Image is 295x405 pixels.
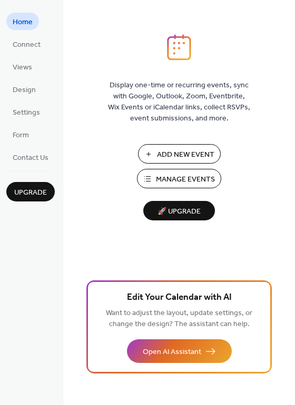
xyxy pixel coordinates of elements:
[14,187,47,198] span: Upgrade
[156,174,215,185] span: Manage Events
[157,149,214,160] span: Add New Event
[13,17,33,28] span: Home
[13,107,40,118] span: Settings
[6,13,39,30] a: Home
[13,39,41,50] span: Connect
[143,201,215,220] button: 🚀 Upgrade
[106,306,252,331] span: Want to adjust the layout, update settings, or change the design? The assistant can help.
[13,62,32,73] span: Views
[127,339,232,363] button: Open AI Assistant
[6,126,35,143] a: Form
[6,103,46,120] a: Settings
[108,80,250,124] span: Display one-time or recurring events, sync with Google, Outlook, Zoom, Eventbrite, Wix Events or ...
[167,34,191,60] img: logo_icon.svg
[143,347,201,358] span: Open AI Assistant
[137,169,221,188] button: Manage Events
[6,182,55,201] button: Upgrade
[13,85,36,96] span: Design
[13,153,48,164] span: Contact Us
[6,35,47,53] a: Connect
[127,290,232,305] span: Edit Your Calendar with AI
[6,58,38,75] a: Views
[138,144,221,164] button: Add New Event
[6,148,55,166] a: Contact Us
[13,130,29,141] span: Form
[150,205,209,219] span: 🚀 Upgrade
[6,80,42,98] a: Design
